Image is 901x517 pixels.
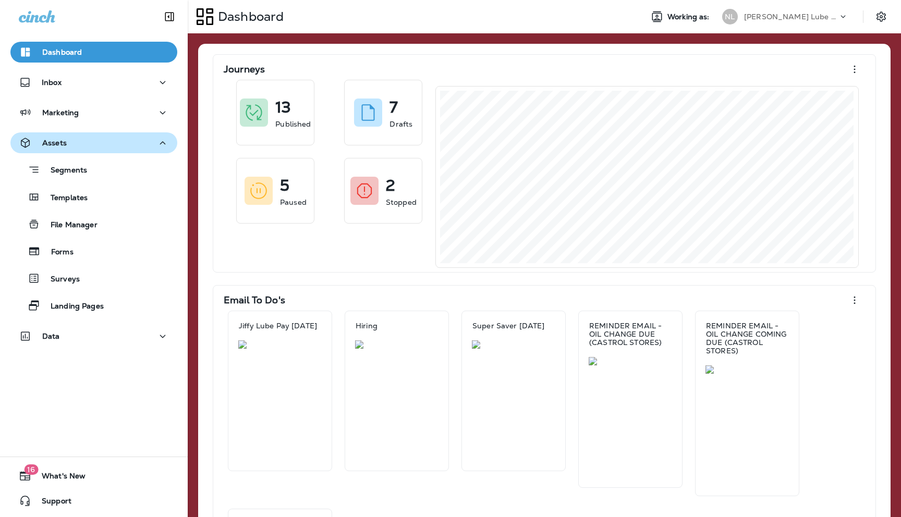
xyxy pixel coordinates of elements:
[10,240,177,262] button: Forms
[31,497,71,509] span: Support
[40,302,104,312] p: Landing Pages
[155,6,184,27] button: Collapse Sidebar
[10,326,177,347] button: Data
[239,322,317,330] p: Jiffy Lube Pay [DATE]
[224,295,285,305] p: Email To Do's
[280,180,289,191] p: 5
[42,139,67,147] p: Assets
[589,322,672,347] p: REMINDER EMAIL - OIL CHANGE DUE (CASTROL STORES)
[40,275,80,285] p: Surveys
[41,248,74,257] p: Forms
[355,340,439,349] img: 8431ddb4-0db6-44ba-92b8-b894809cf648.jpg
[42,48,82,56] p: Dashboard
[706,322,788,355] p: REMINDER EMAIL - OIL CHANGE COMING DUE (CASTROL STORES)
[24,464,38,475] span: 16
[224,64,265,75] p: Journeys
[872,7,891,26] button: Settings
[31,472,86,484] span: What's New
[275,119,311,129] p: Published
[472,322,545,330] p: Super Saver [DATE]
[10,158,177,181] button: Segments
[389,119,412,129] p: Drafts
[389,102,398,113] p: 7
[238,340,322,349] img: 0addbd59-b06a-4be3-ae61-42c58ed83321.jpg
[472,340,555,349] img: 1db302d6-cf0a-46c8-9f47-f3ea4808f654.jpg
[10,267,177,289] button: Surveys
[40,193,88,203] p: Templates
[10,465,177,486] button: 16What's New
[386,197,417,207] p: Stopped
[42,332,60,340] p: Data
[589,357,672,365] img: a9468b0c-0a8a-471b-8b1e-fe30490bd8ba.jpg
[42,78,62,87] p: Inbox
[10,72,177,93] button: Inbox
[10,213,177,235] button: File Manager
[722,9,738,24] div: NL
[42,108,79,117] p: Marketing
[275,102,291,113] p: 13
[10,186,177,208] button: Templates
[356,322,378,330] p: Hiring
[705,365,789,374] img: f65d5214-3da7-45c7-9f65-dc3475b4f19b.jpg
[10,294,177,316] button: Landing Pages
[214,9,284,24] p: Dashboard
[386,180,395,191] p: 2
[10,490,177,511] button: Support
[10,42,177,63] button: Dashboard
[280,197,307,207] p: Paused
[667,13,712,21] span: Working as:
[10,132,177,153] button: Assets
[40,166,87,176] p: Segments
[10,102,177,123] button: Marketing
[40,220,98,230] p: File Manager
[744,13,838,21] p: [PERSON_NAME] Lube Centers, Inc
